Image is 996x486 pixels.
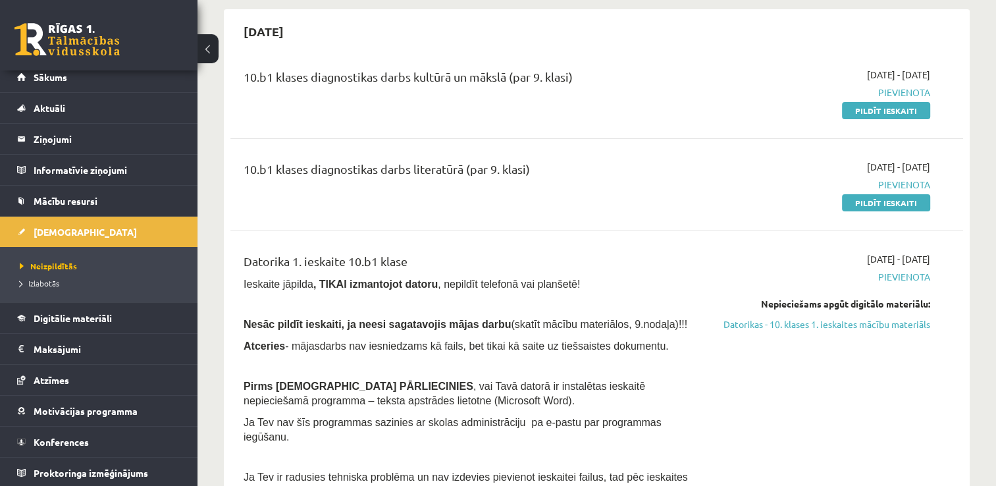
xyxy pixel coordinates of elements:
[34,436,89,448] span: Konferences
[244,340,669,352] span: - mājasdarbs nav iesniedzams kā fails, bet tikai kā saite uz tiešsaistes dokumentu.
[867,160,930,174] span: [DATE] - [DATE]
[34,226,137,238] span: [DEMOGRAPHIC_DATA]
[17,427,181,457] a: Konferences
[34,102,65,114] span: Aktuāli
[17,334,181,364] a: Maksājumi
[17,396,181,426] a: Motivācijas programma
[20,277,184,289] a: Izlabotās
[714,270,930,284] span: Pievienota
[244,279,580,290] span: Ieskaite jāpilda , nepildīt telefonā vai planšetē!
[244,252,695,277] div: Datorika 1. ieskaite 10.b1 klase
[244,319,511,330] span: Nesāc pildīt ieskaiti, ja neesi sagatavojis mājas darbu
[714,178,930,192] span: Pievienota
[34,405,138,417] span: Motivācijas programma
[867,252,930,266] span: [DATE] - [DATE]
[714,297,930,311] div: Nepieciešams apgūt digitālo materiālu:
[34,71,67,83] span: Sākums
[313,279,438,290] b: , TIKAI izmantojot datoru
[244,68,695,92] div: 10.b1 klases diagnostikas darbs kultūrā un mākslā (par 9. klasi)
[20,278,59,288] span: Izlabotās
[17,303,181,333] a: Digitālie materiāli
[20,260,184,272] a: Neizpildītās
[34,334,181,364] legend: Maksājumi
[14,23,120,56] a: Rīgas 1. Tālmācības vidusskola
[34,467,148,479] span: Proktoringa izmēģinājums
[867,68,930,82] span: [DATE] - [DATE]
[17,155,181,185] a: Informatīvie ziņojumi
[842,102,930,119] a: Pildīt ieskaiti
[714,317,930,331] a: Datorikas - 10. klases 1. ieskaites mācību materiāls
[34,312,112,324] span: Digitālie materiāli
[17,93,181,123] a: Aktuāli
[244,417,662,443] span: Ja Tev nav šīs programmas sazinies ar skolas administrāciju pa e-pastu par programmas iegūšanu.
[17,186,181,216] a: Mācību resursi
[20,261,77,271] span: Neizpildītās
[17,62,181,92] a: Sākums
[244,381,473,392] span: Pirms [DEMOGRAPHIC_DATA] PĀRLIECINIES
[842,194,930,211] a: Pildīt ieskaiti
[34,124,181,154] legend: Ziņojumi
[34,195,97,207] span: Mācību resursi
[714,86,930,99] span: Pievienota
[244,340,285,352] b: Atceries
[34,374,69,386] span: Atzīmes
[244,381,645,406] span: , vai Tavā datorā ir instalētas ieskaitē nepieciešamā programma – teksta apstrādes lietotne (Micr...
[230,16,297,47] h2: [DATE]
[34,155,181,185] legend: Informatīvie ziņojumi
[244,160,695,184] div: 10.b1 klases diagnostikas darbs literatūrā (par 9. klasi)
[17,365,181,395] a: Atzīmes
[511,319,687,330] span: (skatīt mācību materiālos, 9.nodaļa)!!!
[17,124,181,154] a: Ziņojumi
[17,217,181,247] a: [DEMOGRAPHIC_DATA]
